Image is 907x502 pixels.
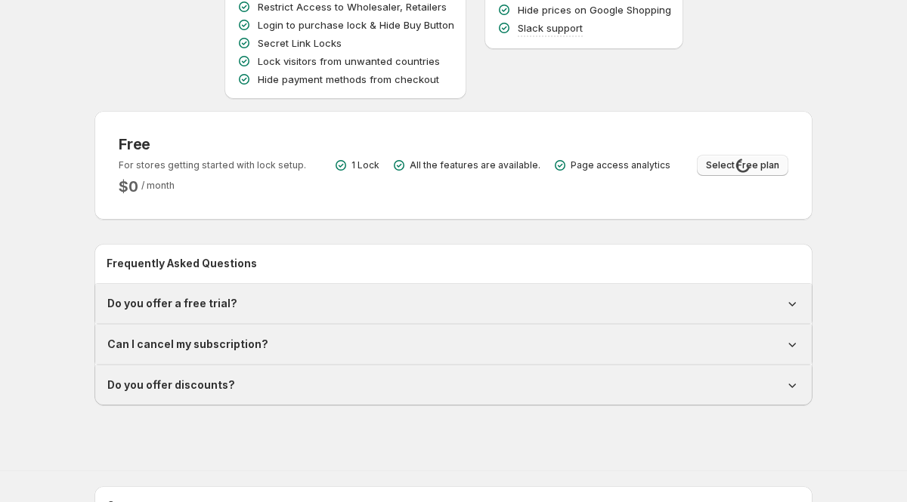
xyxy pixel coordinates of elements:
[518,2,671,17] p: Hide prices on Google Shopping
[518,20,583,35] p: Slack support
[351,159,379,171] p: 1 Lock
[258,35,342,51] p: Secret Link Locks
[119,135,306,153] h3: Free
[119,177,138,196] h2: $ 0
[410,159,540,171] p: All the features are available.
[141,180,175,191] span: / month
[107,337,268,352] h1: Can I cancel my subscription?
[107,296,237,311] h1: Do you offer a free trial?
[107,377,235,393] h1: Do you offer discounts?
[119,159,306,171] p: For stores getting started with lock setup.
[571,159,670,171] p: Page access analytics
[258,72,439,87] p: Hide payment methods from checkout
[258,54,440,69] p: Lock visitors from unwanted countries
[107,256,800,271] h2: Frequently Asked Questions
[258,17,454,32] p: Login to purchase lock & Hide Buy Button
